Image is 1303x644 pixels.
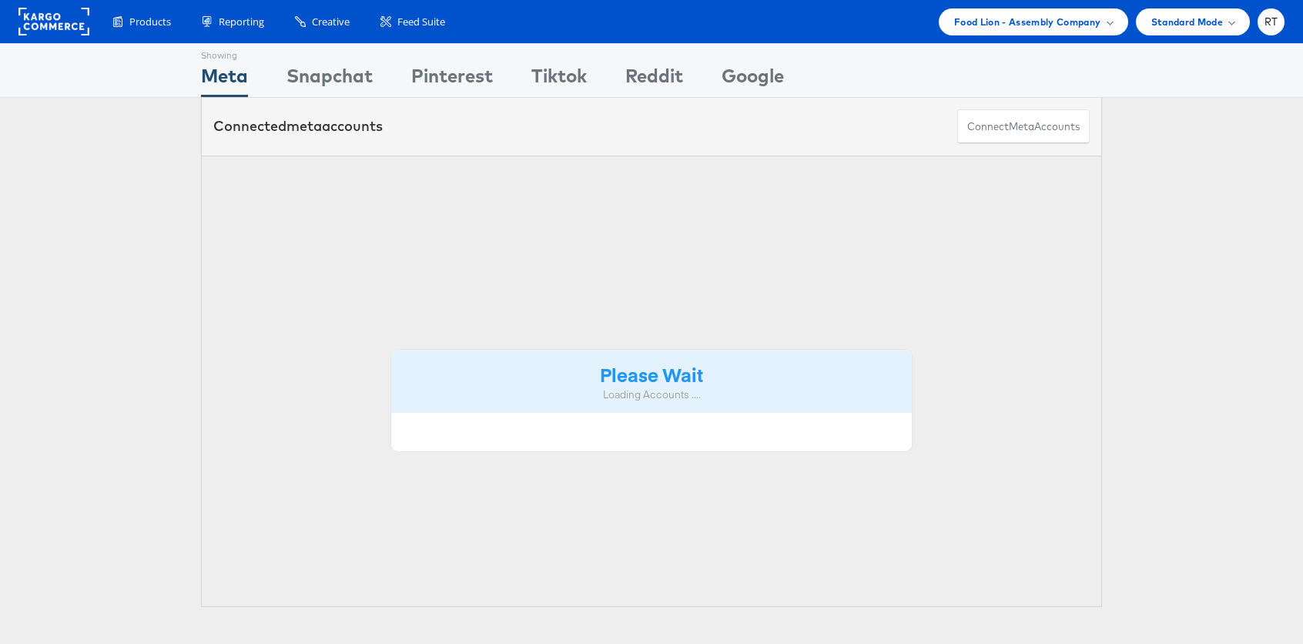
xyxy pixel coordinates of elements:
[201,44,248,62] div: Showing
[957,109,1090,144] button: ConnectmetaAccounts
[286,62,373,97] div: Snapchat
[1009,119,1034,134] span: meta
[397,15,445,29] span: Feed Suite
[312,15,350,29] span: Creative
[403,387,900,402] div: Loading Accounts ....
[600,361,703,387] strong: Please Wait
[286,117,322,135] span: meta
[129,15,171,29] span: Products
[219,15,264,29] span: Reporting
[954,14,1101,30] span: Food Lion - Assembly Company
[722,62,784,97] div: Google
[1151,14,1223,30] span: Standard Mode
[411,62,493,97] div: Pinterest
[201,62,248,97] div: Meta
[625,62,683,97] div: Reddit
[213,116,383,136] div: Connected accounts
[1264,17,1278,27] span: RT
[531,62,587,97] div: Tiktok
